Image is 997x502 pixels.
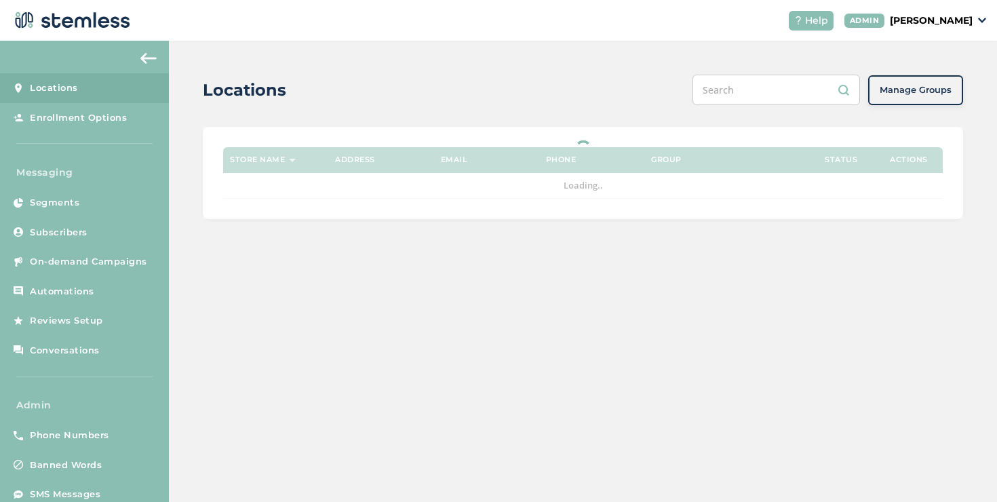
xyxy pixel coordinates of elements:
[880,83,952,97] span: Manage Groups
[30,226,87,239] span: Subscribers
[30,314,103,328] span: Reviews Setup
[30,81,78,95] span: Locations
[805,14,828,28] span: Help
[929,437,997,502] iframe: Chat Widget
[30,459,102,472] span: Banned Words
[868,75,963,105] button: Manage Groups
[30,255,147,269] span: On-demand Campaigns
[978,18,986,23] img: icon_down-arrow-small-66adaf34.svg
[30,429,109,442] span: Phone Numbers
[844,14,885,28] div: ADMIN
[30,344,100,358] span: Conversations
[30,488,100,501] span: SMS Messages
[794,16,802,24] img: icon-help-white-03924b79.svg
[30,111,127,125] span: Enrollment Options
[203,78,286,102] h2: Locations
[140,53,157,64] img: icon-arrow-back-accent-c549486e.svg
[30,196,79,210] span: Segments
[890,14,973,28] p: [PERSON_NAME]
[30,285,94,298] span: Automations
[692,75,860,105] input: Search
[11,7,130,34] img: logo-dark-0685b13c.svg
